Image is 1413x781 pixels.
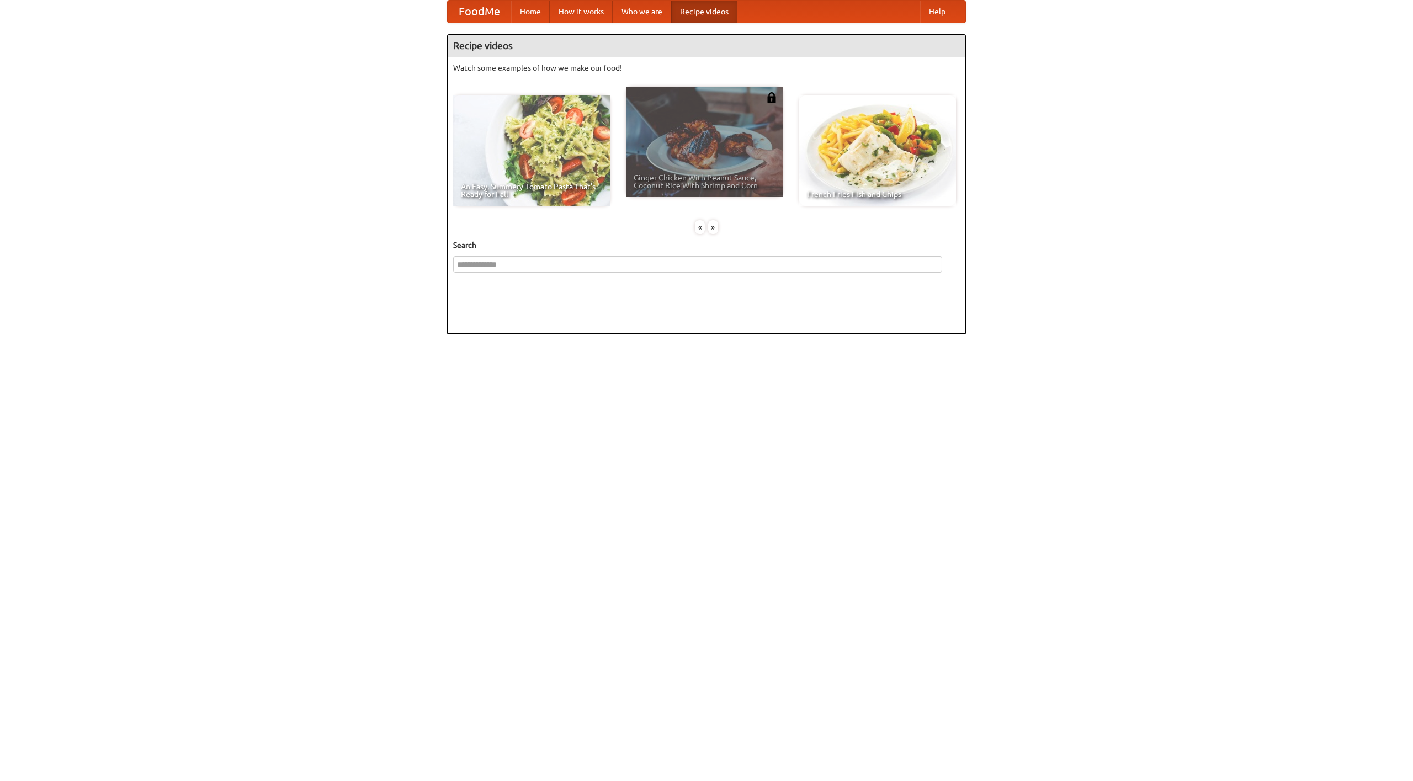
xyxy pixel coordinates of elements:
[807,190,948,198] span: French Fries Fish and Chips
[920,1,954,23] a: Help
[453,62,960,73] p: Watch some examples of how we make our food!
[453,240,960,251] h5: Search
[511,1,550,23] a: Home
[695,220,705,234] div: «
[613,1,671,23] a: Who we are
[799,95,956,206] a: French Fries Fish and Chips
[453,95,610,206] a: An Easy, Summery Tomato Pasta That's Ready for Fall
[671,1,737,23] a: Recipe videos
[550,1,613,23] a: How it works
[766,92,777,103] img: 483408.png
[448,1,511,23] a: FoodMe
[461,183,602,198] span: An Easy, Summery Tomato Pasta That's Ready for Fall
[448,35,965,57] h4: Recipe videos
[708,220,718,234] div: »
